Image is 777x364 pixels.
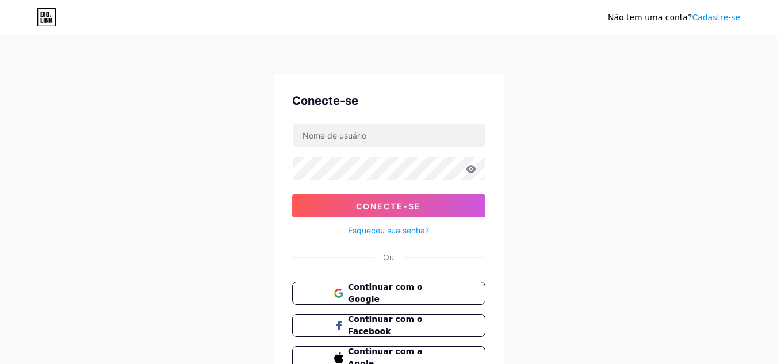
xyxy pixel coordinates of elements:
a: Esqueceu sua senha? [348,224,429,236]
font: Continuar com o Google [348,282,423,304]
font: Conecte-se [292,94,358,108]
button: Continuar com o Facebook [292,314,485,337]
font: Ou [383,252,394,262]
input: Nome de usuário [293,124,485,147]
font: Esqueceu sua senha? [348,225,429,235]
button: Conecte-se [292,194,485,217]
font: Conecte-se [356,201,421,211]
button: Continuar com o Google [292,282,485,305]
a: Cadastre-se [692,13,740,22]
font: Continuar com o Facebook [348,315,423,336]
font: Não tem uma conta? [608,13,692,22]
